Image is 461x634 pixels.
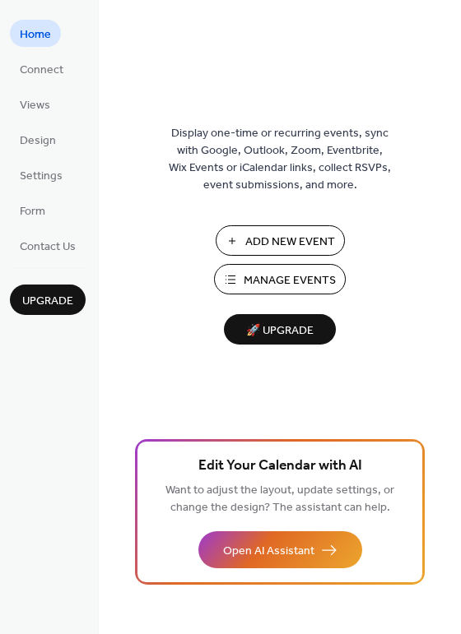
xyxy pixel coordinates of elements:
span: Display one-time or recurring events, sync with Google, Outlook, Zoom, Eventbrite, Wix Events or ... [169,125,391,194]
button: 🚀 Upgrade [224,314,336,345]
a: Home [10,20,61,47]
span: Connect [20,62,63,79]
span: Contact Us [20,238,76,256]
a: Views [10,90,60,118]
span: Form [20,203,45,220]
a: Settings [10,161,72,188]
a: Contact Us [10,232,86,259]
span: Views [20,97,50,114]
a: Design [10,126,66,153]
button: Add New Event [216,225,345,256]
a: Form [10,197,55,224]
a: Connect [10,55,73,82]
span: Home [20,26,51,44]
span: Edit Your Calendar with AI [198,455,362,478]
button: Manage Events [214,264,346,294]
span: Design [20,132,56,150]
button: Upgrade [10,285,86,315]
span: Open AI Assistant [223,543,314,560]
span: Want to adjust the layout, update settings, or change the design? The assistant can help. [165,479,394,519]
span: Manage Events [244,272,336,289]
span: 🚀 Upgrade [234,320,326,342]
button: Open AI Assistant [198,531,362,568]
span: Settings [20,168,63,185]
span: Upgrade [22,293,73,310]
span: Add New Event [245,234,335,251]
